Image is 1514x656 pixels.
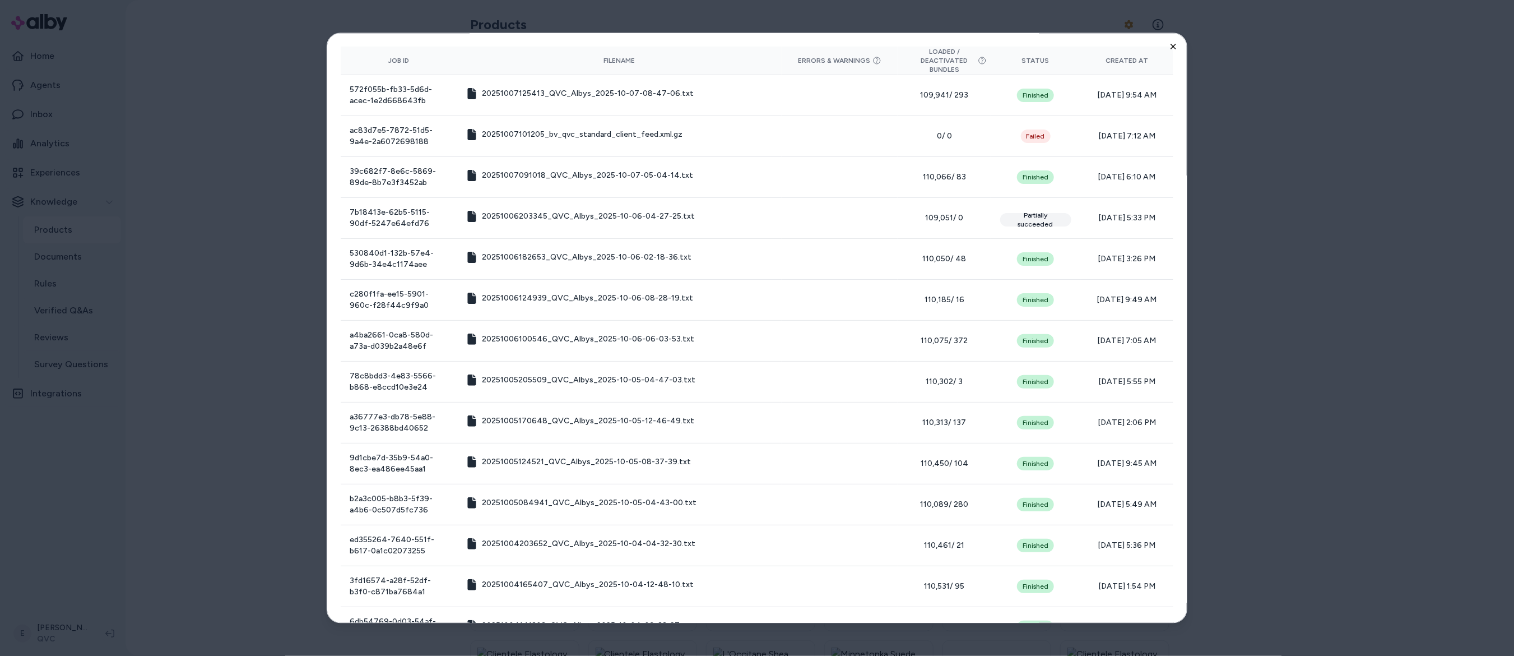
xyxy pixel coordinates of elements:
[1089,213,1164,224] span: [DATE] 5:33 PM
[1089,295,1164,306] span: [DATE] 9:49 AM
[907,254,982,265] span: 110,050 / 48
[907,581,982,593] span: 110,531 / 95
[482,498,696,509] span: 20251005084941_QVC_Albys_2025-10-05-04-43-00.txt
[482,621,693,632] span: 20251004141303_QVC_Albys_2025-10-04-09-33-27.txt
[482,334,694,345] span: 20251006100546_QVC_Albys_2025-10-06-06-03-53.txt
[1017,294,1054,307] div: Finished
[907,500,982,511] span: 110,089 / 280
[1089,90,1164,101] span: [DATE] 9:54 AM
[907,336,982,347] span: 110,075 / 372
[341,116,457,157] td: ac83d7e5-7872-51d5-9a4e-2a6072698188
[1017,417,1054,430] div: Finished
[466,57,773,66] div: Filename
[341,321,457,362] td: a4ba2661-0ca8-580d-a73a-d039b2a48e6f
[1089,131,1164,142] span: [DATE] 7:12 AM
[482,130,682,141] span: 20251007101205_bv_qvc_standard_client_feed.xml.gz
[466,539,695,550] button: 20251004203652_QVC_Albys_2025-10-04-04-32-30.txt
[466,375,695,386] button: 20251005205509_QVC_Albys_2025-10-05-04-47-03.txt
[1017,89,1054,103] div: Finished
[1089,540,1164,552] span: [DATE] 5:36 PM
[1089,254,1164,265] span: [DATE] 3:26 PM
[1017,458,1054,471] div: Finished
[907,377,982,388] span: 110,302 / 3
[466,498,696,509] button: 20251005084941_QVC_Albys_2025-10-05-04-43-00.txt
[466,211,695,223] button: 20251006203345_QVC_Albys_2025-10-06-04-27-25.txt
[907,90,982,101] span: 109,941 / 293
[1000,214,1071,227] div: Partially succeeded
[341,525,457,566] td: ed355264-7640-551f-b617-0a1c02073255
[341,444,457,484] td: 9d1cbe7d-35b9-54a0-8ec3-ea486ee45aa1
[482,89,694,100] span: 20251007125413_QVC_Albys_2025-10-07-08-47-06.txt
[1089,377,1164,388] span: [DATE] 5:55 PM
[341,280,457,321] td: c280f1fa-ee15-5901-960c-f28f44c9f9a0
[466,621,693,632] button: 20251004141303_QVC_Albys_2025-10-04-09-33-27.txt
[1017,539,1054,553] div: Finished
[1017,621,1054,635] div: Finished
[466,293,693,304] button: 20251006124939_QVC_Albys_2025-10-06-08-28-19.txt
[1017,253,1054,266] div: Finished
[466,416,694,427] button: 20251005170648_QVC_Albys_2025-10-05-12-46-49.txt
[1000,210,1071,227] button: Partially succeeded
[1017,376,1054,389] div: Finished
[466,89,694,100] button: 20251007125413_QVC_Albys_2025-10-07-08-47-06.txt
[1000,57,1071,66] div: Status
[482,539,695,550] span: 20251004203652_QVC_Albys_2025-10-04-04-32-30.txt
[907,213,982,224] span: 109,051 / 0
[1089,418,1164,429] span: [DATE] 2:06 PM
[341,239,457,280] td: 530840d1-132b-57e4-9d6b-34e4c1174aee
[482,580,694,591] span: 20251004165407_QVC_Albys_2025-10-04-12-48-10.txt
[907,172,982,183] span: 110,066 / 83
[482,293,693,304] span: 20251006124939_QVC_Albys_2025-10-06-08-28-19.txt
[466,252,691,264] button: 20251006182653_QVC_Albys_2025-10-06-02-18-36.txt
[466,457,691,468] button: 20251005124521_QVC_Albys_2025-10-05-08-37-39.txt
[482,252,691,264] span: 20251006182653_QVC_Albys_2025-10-06-02-18-36.txt
[350,57,448,66] div: Job ID
[1089,500,1164,511] span: [DATE] 5:49 AM
[1017,498,1054,512] div: Finished
[1089,336,1164,347] span: [DATE] 7:05 AM
[1089,581,1164,593] span: [DATE] 1:54 PM
[1089,459,1164,470] span: [DATE] 9:45 AM
[341,607,457,648] td: 6db54769-0d03-54af-8624-441b0c2346aa
[1017,580,1054,594] div: Finished
[482,416,694,427] span: 20251005170648_QVC_Albys_2025-10-05-12-46-49.txt
[907,622,982,634] span: 110,626 / 227
[482,211,695,223] span: 20251006203345_QVC_Albys_2025-10-06-04-27-25.txt
[907,418,982,429] span: 110,313 / 137
[341,75,457,116] td: 572f055b-fb33-5d6d-acec-1e2d668643fb
[482,170,693,182] span: 20251007091018_QVC_Albys_2025-10-07-05-04-14.txt
[1021,130,1051,144] button: Failed
[907,540,982,552] span: 110,461 / 21
[341,566,457,607] td: 3fd16574-a28f-52df-b3f0-c871ba7684a1
[907,48,982,75] button: Loaded / Deactivated Bundles
[466,334,694,345] button: 20251006100546_QVC_Albys_2025-10-06-06-03-53.txt
[341,484,457,525] td: b2a3c005-b8b3-5f39-a4b6-0c507d5fc736
[341,362,457,403] td: 78c8bdd3-4e83-5566-b868-e8ccd10e3e24
[1089,622,1164,634] span: [DATE] 11:13 AM
[341,157,457,198] td: 39c682f7-8e6c-5869-89de-8b7e3f3452ab
[482,375,695,386] span: 20251005205509_QVC_Albys_2025-10-05-04-47-03.txt
[1089,172,1164,183] span: [DATE] 6:10 AM
[466,170,693,182] button: 20251007091018_QVC_Albys_2025-10-07-05-04-14.txt
[341,198,457,239] td: 7b18413e-62b5-5115-90df-5247e64efd76
[907,295,982,306] span: 110,185 / 16
[907,131,982,142] span: 0 / 0
[1089,57,1164,66] div: Created At
[482,457,691,468] span: 20251005124521_QVC_Albys_2025-10-05-08-37-39.txt
[341,403,457,444] td: a36777e3-db78-5e88-9c13-26388bd40652
[1017,335,1054,348] div: Finished
[1017,171,1054,184] div: Finished
[466,130,682,141] button: 20251007101205_bv_qvc_standard_client_feed.xml.gz
[798,57,881,66] button: Errors & Warnings
[907,459,982,470] span: 110,450 / 104
[466,580,694,591] button: 20251004165407_QVC_Albys_2025-10-04-12-48-10.txt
